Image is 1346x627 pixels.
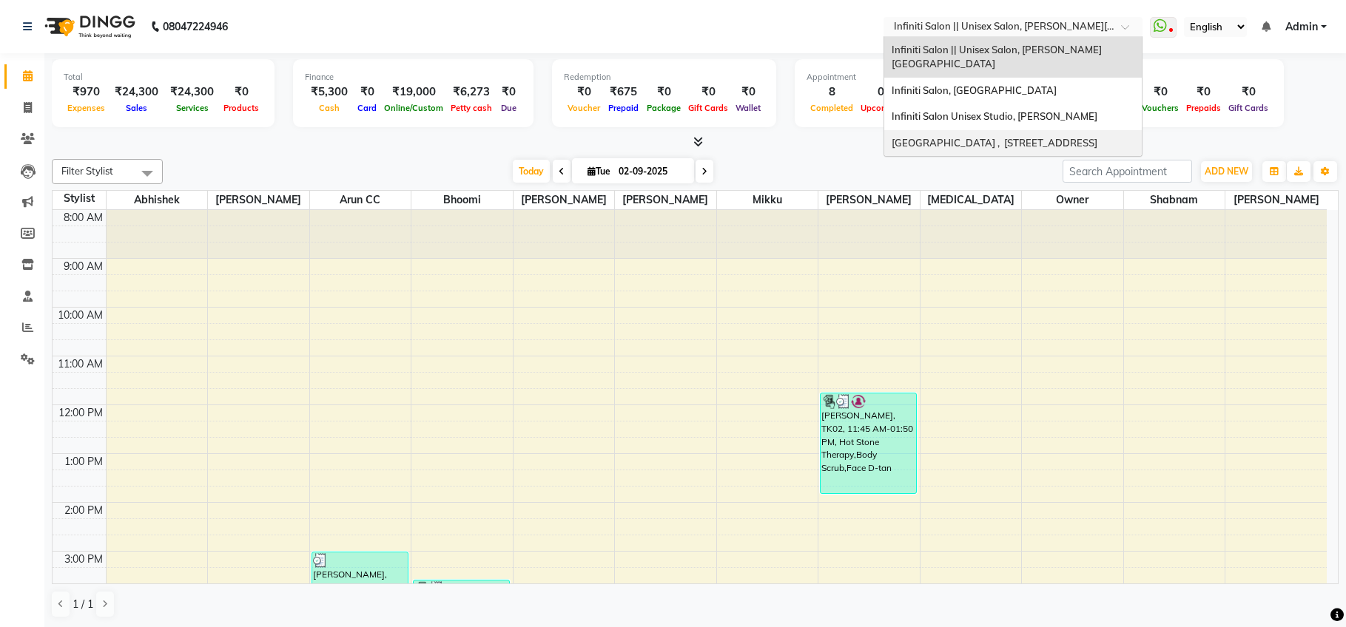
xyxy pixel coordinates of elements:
[55,356,106,372] div: 11:00 AM
[684,103,732,113] span: Gift Cards
[1032,71,1272,84] div: Other sales
[1225,103,1272,113] span: Gift Cards
[643,84,684,101] div: ₹0
[684,84,732,101] div: ₹0
[380,103,447,113] span: Online/Custom
[564,84,604,101] div: ₹0
[857,84,905,101] div: 0
[1182,103,1225,113] span: Prepaids
[64,84,109,101] div: ₹970
[1225,84,1272,101] div: ₹0
[717,191,818,209] span: Mikku
[64,103,109,113] span: Expenses
[61,165,113,177] span: Filter Stylist
[892,110,1097,122] span: Infiniti Salon Unisex Studio, [PERSON_NAME]
[447,103,496,113] span: Petty cash
[380,84,447,101] div: ₹19,000
[615,191,716,209] span: [PERSON_NAME]
[1138,84,1182,101] div: ₹0
[354,103,380,113] span: Card
[1063,160,1192,183] input: Search Appointment
[1138,103,1182,113] span: Vouchers
[220,103,263,113] span: Products
[513,160,550,183] span: Today
[310,191,411,209] span: Arun CC
[584,166,614,177] span: Tue
[496,84,522,101] div: ₹0
[514,191,615,209] span: [PERSON_NAME]
[821,393,916,493] div: [PERSON_NAME], TK02, 11:45 AM-01:50 PM, Hot Stone Therapy,Body Scrub,Face D-tan
[172,103,212,113] span: Services
[892,84,1057,96] span: Infiniti Salon, [GEOGRAPHIC_DATA]
[447,84,496,101] div: ₹6,273
[61,454,106,470] div: 1:00 PM
[807,84,857,101] div: 8
[61,503,106,518] div: 2:00 PM
[732,84,764,101] div: ₹0
[55,405,106,421] div: 12:00 PM
[857,103,905,113] span: Upcoming
[61,210,106,226] div: 8:00 AM
[208,191,309,209] span: [PERSON_NAME]
[38,6,139,47] img: logo
[109,84,164,101] div: ₹24,300
[61,552,106,567] div: 3:00 PM
[163,6,228,47] b: 08047224946
[1124,191,1225,209] span: Shabnam
[414,580,509,627] div: Lata, TK03, 03:35 PM-04:35 PM, Loreal wash,Blow Dry
[64,71,263,84] div: Total
[122,103,151,113] span: Sales
[884,36,1143,157] ng-dropdown-panel: Options list
[614,160,688,183] input: 2025-09-02
[315,103,343,113] span: Cash
[497,103,520,113] span: Due
[732,103,764,113] span: Wallet
[305,84,354,101] div: ₹5,300
[1205,166,1248,177] span: ADD NEW
[1182,84,1225,101] div: ₹0
[61,259,106,274] div: 9:00 AM
[892,44,1102,70] span: Infiniti Salon || Unisex Salon, [PERSON_NAME][GEOGRAPHIC_DATA]
[605,103,642,113] span: Prepaid
[643,103,684,113] span: Package
[73,597,93,612] span: 1 / 1
[1022,191,1123,209] span: Owner
[807,71,990,84] div: Appointment
[1285,19,1318,35] span: Admin
[164,84,220,101] div: ₹24,300
[921,191,1022,209] span: [MEDICAL_DATA]
[55,308,106,323] div: 10:00 AM
[107,191,208,209] span: Abhishek
[53,191,106,206] div: Stylist
[604,84,643,101] div: ₹675
[354,84,380,101] div: ₹0
[1225,191,1327,209] span: [PERSON_NAME]
[1201,161,1252,182] button: ADD NEW
[220,84,263,101] div: ₹0
[564,103,604,113] span: Voucher
[892,137,1097,149] span: [GEOGRAPHIC_DATA] , [STREET_ADDRESS]
[564,71,764,84] div: Redemption
[411,191,513,209] span: Bhoomi
[818,191,920,209] span: [PERSON_NAME]
[807,103,857,113] span: Completed
[305,71,522,84] div: Finance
